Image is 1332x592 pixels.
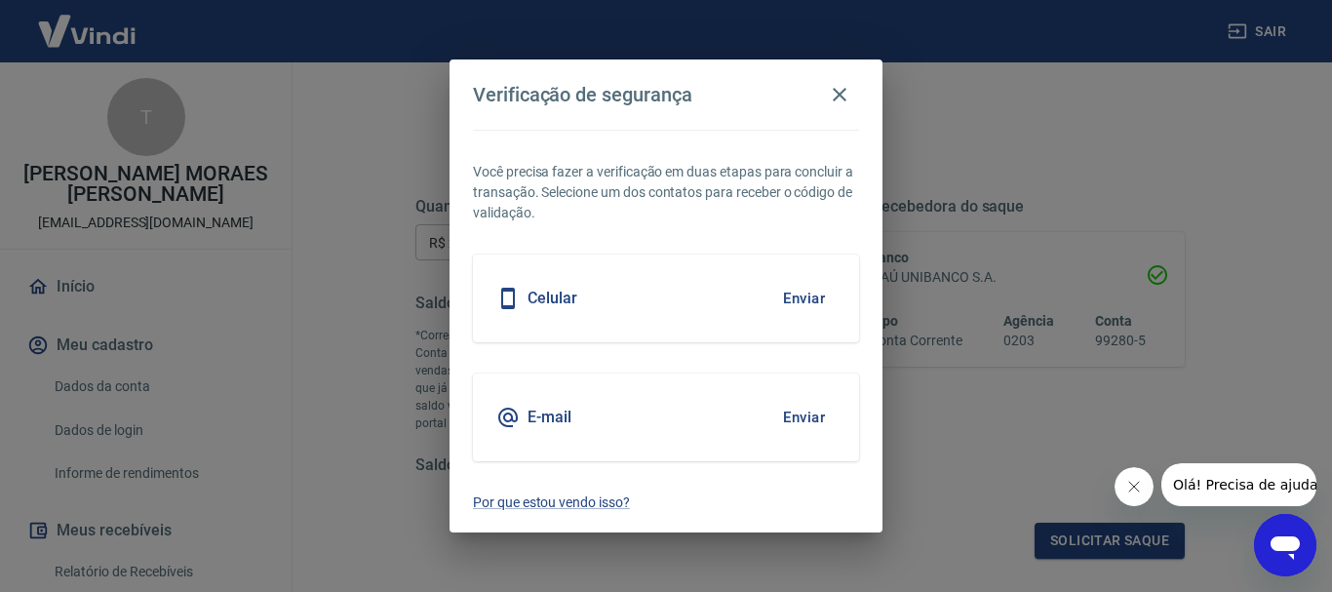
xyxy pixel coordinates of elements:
a: Por que estou vendo isso? [473,493,859,513]
h5: Celular [528,289,577,308]
iframe: Botão para abrir a janela de mensagens [1254,514,1316,576]
iframe: Mensagem da empresa [1161,463,1316,506]
iframe: Fechar mensagem [1115,467,1154,506]
button: Enviar [772,278,836,319]
button: Enviar [772,397,836,438]
h4: Verificação de segurança [473,83,692,106]
h5: E-mail [528,408,571,427]
p: Você precisa fazer a verificação em duas etapas para concluir a transação. Selecione um dos conta... [473,162,859,223]
span: Olá! Precisa de ajuda? [12,14,164,29]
